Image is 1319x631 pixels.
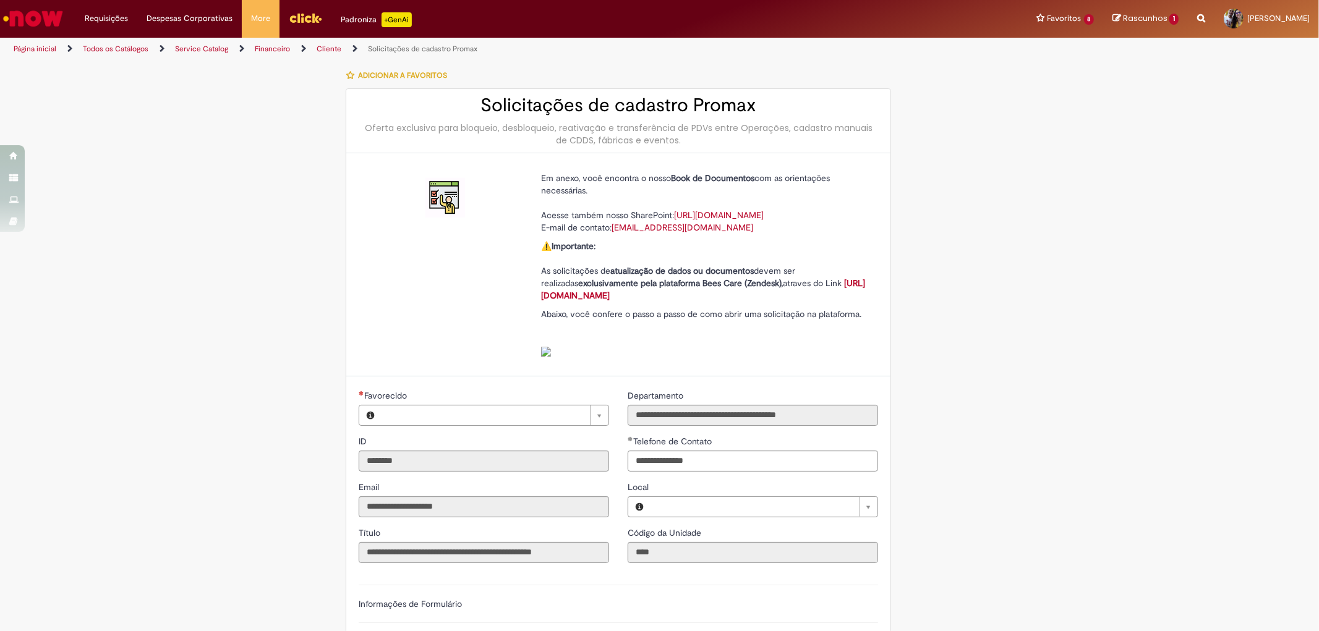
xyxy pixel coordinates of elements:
[610,265,754,276] strong: atualização de dados ou documentos
[1247,13,1310,23] span: [PERSON_NAME]
[9,38,870,61] ul: Trilhas de página
[552,240,595,252] strong: Importante:
[359,95,878,116] h2: Solicitações de cadastro Promax
[628,542,878,563] input: Código da Unidade
[1123,12,1167,24] span: Rascunhos
[175,44,228,54] a: Service Catalog
[541,277,865,301] a: [URL][DOMAIN_NAME]
[359,481,382,493] label: Somente leitura - Email
[359,481,382,493] span: Somente leitura - Email
[255,44,290,54] a: Financeiro
[251,12,270,25] span: More
[628,451,878,472] input: Telefone de Contato
[628,527,704,538] span: Somente leitura - Código da Unidade
[671,172,754,184] strong: Book de Documentos
[541,347,551,357] img: sys_attachment.do
[628,481,651,493] span: Local
[359,496,609,517] input: Email
[289,9,322,27] img: click_logo_yellow_360x200.png
[359,391,364,396] span: Necessários
[83,44,148,54] a: Todos os Catálogos
[628,390,686,401] span: Somente leitura - Departamento
[359,542,609,563] input: Título
[359,598,462,609] label: Informações de Formulário
[425,178,465,218] img: Solicitações de cadastro Promax
[628,405,878,426] input: Departamento
[14,44,56,54] a: Página inicial
[359,405,382,425] button: Favorecido, Visualizar este registro
[85,12,128,25] span: Requisições
[359,435,369,447] label: Somente leitura - ID
[382,405,608,425] a: Limpar campo Favorecido
[359,451,609,472] input: ID
[1169,14,1179,25] span: 1
[364,390,409,401] span: Necessários - Favorecido
[358,70,447,80] span: Adicionar a Favoritos
[1,6,65,31] img: ServiceNow
[359,527,383,539] label: Somente leitura - Título
[651,497,877,517] a: Limpar campo Local
[359,122,878,146] div: Oferta exclusiva para bloqueio, desbloqueio, reativação e transferência de PDVs entre Operações, ...
[628,497,651,517] button: Local, Visualizar este registro
[674,210,764,221] a: [URL][DOMAIN_NAME]
[541,172,869,234] p: Em anexo, você encontra o nosso com as orientações necessárias. Acesse também nosso SharePoint: E...
[541,240,869,302] p: ⚠️ As solicitações de devem ser realizadas atraves do Link
[633,436,714,447] span: Telefone de Contato
[346,62,454,88] button: Adicionar a Favoritos
[382,12,412,27] p: +GenAi
[359,527,383,538] span: Somente leitura - Título
[541,308,869,357] p: Abaixo, você confere o passo a passo de como abrir uma solicitação na plataforma.
[317,44,341,54] a: Cliente
[359,436,369,447] span: Somente leitura - ID
[628,527,704,539] label: Somente leitura - Código da Unidade
[341,12,412,27] div: Padroniza
[628,436,633,441] span: Obrigatório Preenchido
[147,12,233,25] span: Despesas Corporativas
[1084,14,1095,25] span: 8
[578,277,783,289] strong: exclusivamente pela plataforma Bees Care (Zendesk),
[1048,12,1082,25] span: Favoritos
[612,222,753,233] a: [EMAIL_ADDRESS][DOMAIN_NAME]
[368,44,477,54] a: Solicitações de cadastro Promax
[1112,13,1179,25] a: Rascunhos
[628,389,686,402] label: Somente leitura - Departamento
